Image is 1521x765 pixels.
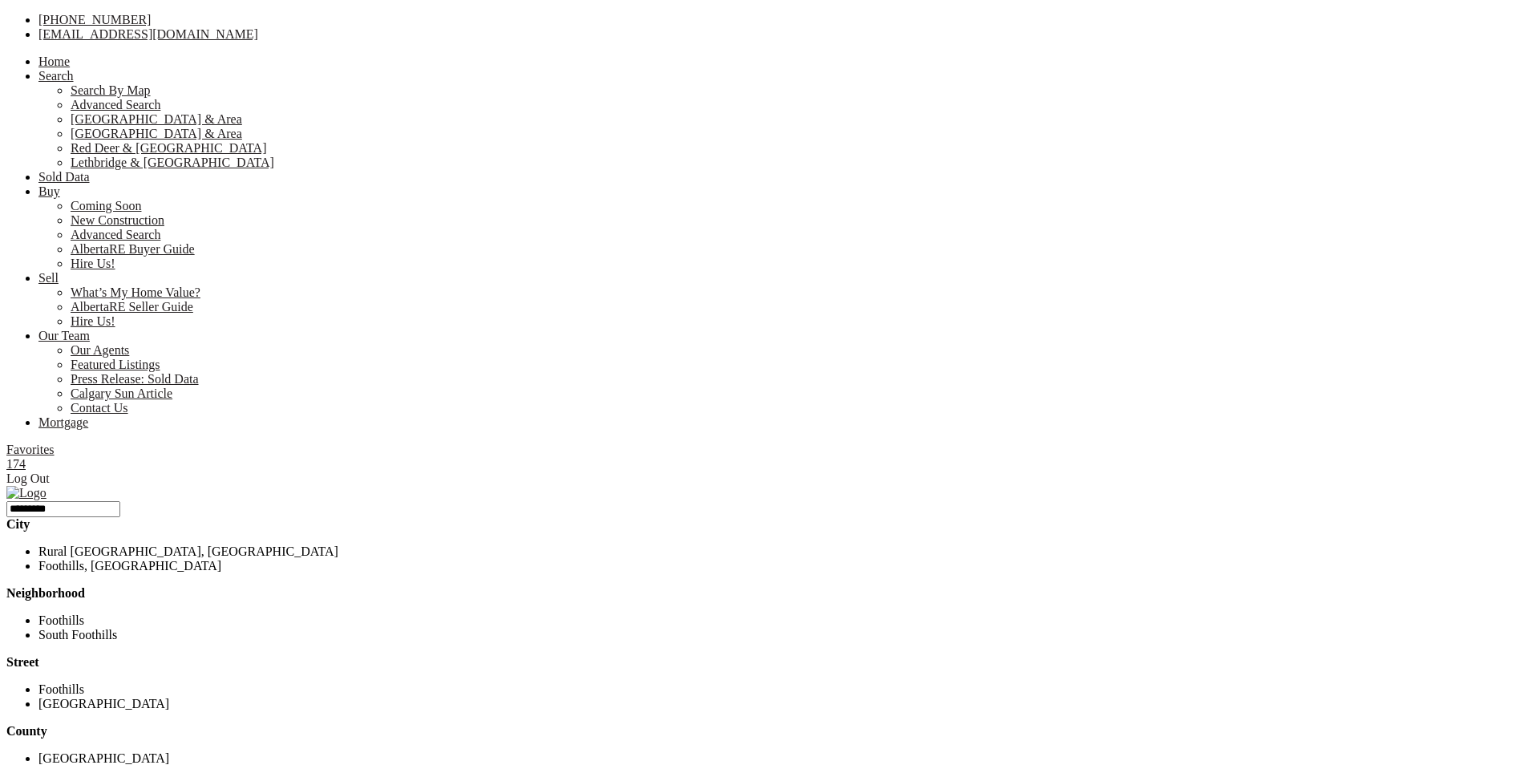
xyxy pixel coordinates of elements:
a: Mortgage [38,415,88,429]
a: [PHONE_NUMBER] [38,13,151,26]
a: Advanced Search [71,98,160,111]
a: Lethbridge & [GEOGRAPHIC_DATA] [71,156,274,169]
a: Favorites174 [6,443,1515,472]
strong: Street [6,655,39,669]
a: Hire Us! [71,257,115,270]
span: Foothills [38,682,84,696]
a: Home [38,55,70,68]
a: Buy [38,184,60,198]
a: Search By Map [71,83,151,97]
a: Press Release: Sold Data [71,372,199,386]
a: Log Out [6,472,50,485]
div: 174 [6,457,1515,472]
span: Rural [GEOGRAPHIC_DATA], [GEOGRAPHIC_DATA] [38,544,338,558]
a: Sell [38,271,59,285]
span: [GEOGRAPHIC_DATA] [38,697,169,710]
a: Our Team [38,329,90,342]
a: AlbertaRE Seller Guide [71,300,193,314]
strong: County [6,724,47,738]
a: Calgary Sun Article [71,387,172,400]
img: Logo [6,486,47,500]
a: Featured Listings [71,358,160,371]
a: Search [38,69,74,83]
span: Foothills [38,613,84,627]
a: Contact Us [71,401,128,415]
strong: Neighborhood [6,586,85,600]
a: [EMAIL_ADDRESS][DOMAIN_NAME] [38,27,258,41]
a: Coming Soon [71,199,141,212]
span: South Foothills [38,628,117,642]
a: Red Deer & [GEOGRAPHIC_DATA] [71,141,266,155]
span: [GEOGRAPHIC_DATA] [38,751,169,765]
a: Our Agents [71,343,129,357]
a: [GEOGRAPHIC_DATA] & Area [71,127,242,140]
a: Advanced Search [71,228,160,241]
a: New Construction [71,213,164,227]
strong: City [6,517,30,531]
a: Hire Us! [71,314,115,328]
a: AlbertaRE Buyer Guide [71,242,195,256]
span: Foothills, [GEOGRAPHIC_DATA] [38,559,221,573]
a: Sold Data [38,170,90,184]
a: What’s My Home Value? [71,285,200,299]
a: [GEOGRAPHIC_DATA] & Area [71,112,242,126]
